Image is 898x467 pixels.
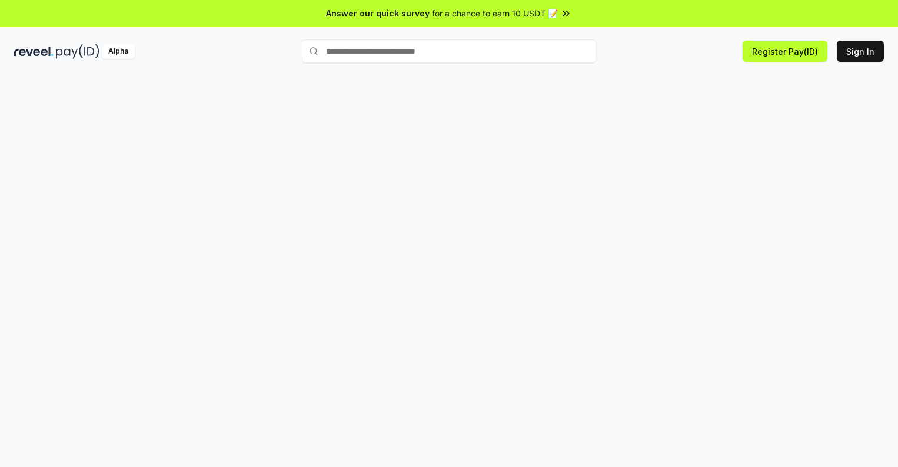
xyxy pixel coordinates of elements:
[56,44,99,59] img: pay_id
[326,7,430,19] span: Answer our quick survey
[432,7,558,19] span: for a chance to earn 10 USDT 📝
[743,41,827,62] button: Register Pay(ID)
[837,41,884,62] button: Sign In
[14,44,54,59] img: reveel_dark
[102,44,135,59] div: Alpha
